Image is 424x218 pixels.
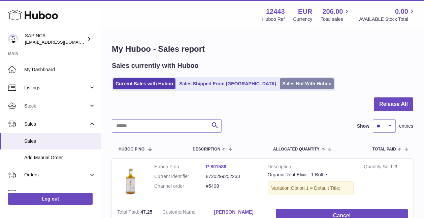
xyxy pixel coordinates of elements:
[395,7,408,16] span: 0.00
[8,34,18,44] img: info@sapinca.com
[24,85,89,91] span: Listings
[364,164,395,171] strong: Quantity Sold
[177,78,279,89] a: Sales Shipped From [GEOGRAPHIC_DATA]
[321,16,351,23] span: Total sales
[113,78,175,89] a: Current Sales with Huboo
[214,209,266,215] a: [PERSON_NAME]
[24,155,96,161] span: Add Manual Order
[117,164,144,197] img: Sapinca-OrganicRootElixir1bottle_nobackground.png
[193,147,220,151] span: Description
[280,78,334,89] a: Sales Not With Huboo
[112,61,199,70] h2: Sales currently with Huboo
[321,7,351,23] a: 206.00 Total sales
[359,7,416,23] a: 0.00 AVAILABLE Stock Total
[25,33,86,45] div: SAPINCA
[154,164,206,170] dt: Huboo P no
[140,209,152,215] span: 47.25
[293,16,313,23] div: Currency
[25,39,99,45] span: [EMAIL_ADDRESS][DOMAIN_NAME]
[372,147,396,151] span: Total paid
[374,97,413,111] button: Release All
[24,103,89,109] span: Stock
[24,190,96,196] span: Usage
[262,16,285,23] div: Huboo Ref
[291,185,340,191] span: Option 1 = Default Title;
[298,7,312,16] strong: EUR
[154,183,206,189] dt: Channel order
[268,172,354,178] div: Organic Root Elixir - 1 Bottle
[117,209,140,216] strong: Total Paid
[24,138,96,144] span: Sales
[162,209,183,215] span: Customer
[24,121,89,127] span: Sales
[268,164,354,172] strong: Description
[359,159,413,204] td: 3
[206,183,257,189] dd: #5408
[24,67,96,73] span: My Dashboard
[359,16,416,23] span: AVAILABLE Stock Total
[357,123,369,129] label: Show
[206,164,226,169] a: P-801586
[112,44,413,54] h1: My Huboo - Sales report
[322,7,343,16] span: 206.00
[154,173,206,180] dt: Current identifier
[268,181,354,195] div: Variation:
[119,147,144,151] span: Huboo P no
[399,123,413,129] span: entries
[206,173,257,180] dd: 8720299252233
[273,147,320,151] span: ALLOCATED Quantity
[8,193,93,205] a: Log out
[162,209,214,217] dt: Name
[24,172,89,178] span: Orders
[266,7,285,16] strong: 12443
